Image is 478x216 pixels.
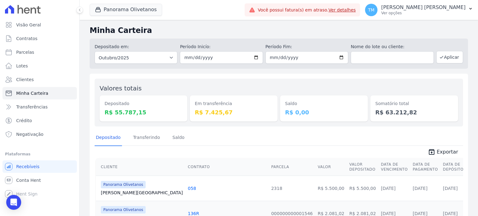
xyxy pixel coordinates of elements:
[443,211,457,216] a: [DATE]
[285,100,363,107] dt: Saldo
[375,100,453,107] dt: Somatório total
[375,108,453,117] dd: R$ 63.212,82
[2,73,77,86] a: Clientes
[269,158,315,176] th: Parcela
[271,186,282,191] a: 2318
[271,211,313,216] a: 000000000001546
[329,7,356,12] a: Ver detalhes
[2,32,77,45] a: Contratos
[16,63,28,69] span: Lotes
[95,44,129,49] label: Depositado em:
[90,25,468,36] h2: Minha Carteira
[2,114,77,127] a: Crédito
[381,186,396,191] a: [DATE]
[258,7,356,13] span: Você possui fatura(s) em atraso.
[100,85,142,92] label: Valores totais
[16,90,48,96] span: Minha Carteira
[195,108,273,117] dd: R$ 7.425,67
[436,51,463,63] button: Aplicar
[171,130,186,146] a: Saldo
[16,49,34,55] span: Parcelas
[188,186,196,191] a: 058
[413,211,427,216] a: [DATE]
[2,101,77,113] a: Transferências
[265,44,348,50] label: Período Fim:
[6,195,21,210] div: Open Intercom Messenger
[381,11,466,16] p: Ver opções
[96,158,185,176] th: Cliente
[410,158,440,176] th: Data de Pagamento
[16,104,48,110] span: Transferências
[2,19,77,31] a: Visão Geral
[423,148,463,157] a: unarchive Exportar
[16,35,37,42] span: Contratos
[378,158,410,176] th: Data de Vencimento
[16,117,32,124] span: Crédito
[360,1,478,19] button: TM [PERSON_NAME] [PERSON_NAME] Ver opções
[381,211,396,216] a: [DATE]
[90,4,162,16] button: Panorama Olivetanos
[2,174,77,186] a: Conta Hent
[2,160,77,173] a: Recebíveis
[16,76,34,83] span: Clientes
[195,100,273,107] dt: Em transferência
[185,158,269,176] th: Contrato
[16,177,41,183] span: Conta Hent
[443,186,457,191] a: [DATE]
[95,130,122,146] a: Depositado
[347,176,378,201] td: R$ 5.500,00
[16,163,40,170] span: Recebíveis
[16,131,44,137] span: Negativação
[2,128,77,140] a: Negativação
[105,108,182,117] dd: R$ 55.787,15
[368,8,375,12] span: TM
[132,130,162,146] a: Transferindo
[440,158,466,176] th: Data de Depósito
[180,44,263,50] label: Período Inicío:
[381,4,466,11] p: [PERSON_NAME] [PERSON_NAME]
[101,190,183,196] a: [PERSON_NAME][GEOGRAPHIC_DATA]
[437,148,458,156] span: Exportar
[2,60,77,72] a: Lotes
[2,87,77,99] a: Minha Carteira
[351,44,433,50] label: Nome do lote ou cliente:
[101,181,146,188] span: Panorama Olivetanos
[105,100,182,107] dt: Depositado
[5,150,74,158] div: Plataformas
[285,108,363,117] dd: R$ 0,00
[413,186,427,191] a: [DATE]
[101,206,146,214] span: Panorama Olivetanos
[428,148,435,156] i: unarchive
[16,22,41,28] span: Visão Geral
[347,158,378,176] th: Valor Depositado
[315,176,347,201] td: R$ 5.500,00
[188,211,199,216] a: 136R
[2,46,77,58] a: Parcelas
[315,158,347,176] th: Valor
